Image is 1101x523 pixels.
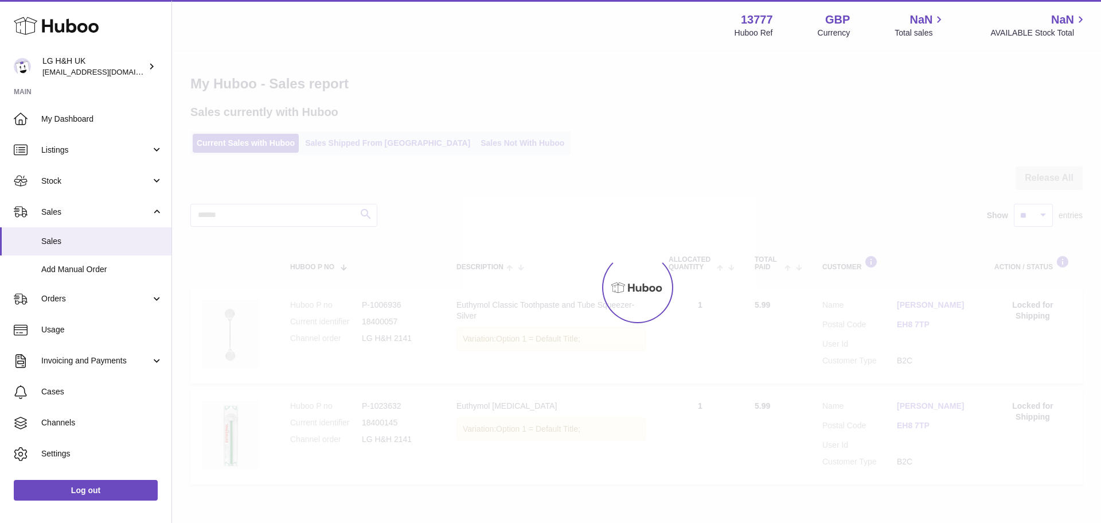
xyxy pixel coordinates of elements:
[42,56,146,78] div: LG H&H UK
[41,207,151,218] span: Sales
[825,12,850,28] strong: GBP
[895,12,946,38] a: NaN Total sales
[41,324,163,335] span: Usage
[41,293,151,304] span: Orders
[41,386,163,397] span: Cases
[818,28,850,38] div: Currency
[41,417,163,428] span: Channels
[41,176,151,187] span: Stock
[41,355,151,366] span: Invoicing and Payments
[41,264,163,275] span: Add Manual Order
[42,67,169,76] span: [EMAIL_ADDRESS][DOMAIN_NAME]
[990,28,1087,38] span: AVAILABLE Stock Total
[741,12,773,28] strong: 13777
[14,480,158,501] a: Log out
[990,12,1087,38] a: NaN AVAILABLE Stock Total
[41,145,151,156] span: Listings
[41,448,163,459] span: Settings
[41,114,163,125] span: My Dashboard
[895,28,946,38] span: Total sales
[14,58,31,75] img: veechen@lghnh.co.uk
[909,12,932,28] span: NaN
[1051,12,1074,28] span: NaN
[41,236,163,247] span: Sales
[735,28,773,38] div: Huboo Ref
